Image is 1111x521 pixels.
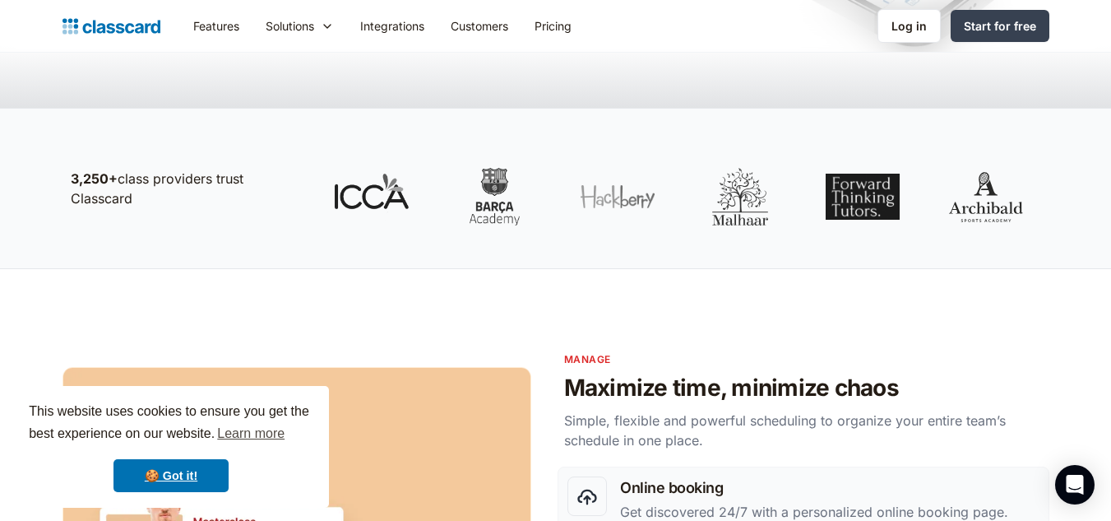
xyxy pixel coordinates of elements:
[1055,465,1095,505] div: Open Intercom Messenger
[877,9,941,43] a: Log in
[347,7,437,44] a: Integrations
[620,477,1039,499] h3: Online booking
[215,421,287,446] a: learn more about cookies
[437,7,521,44] a: Customers
[71,169,301,208] p: class providers trust Classcard
[71,170,118,187] strong: 3,250+
[266,17,314,35] div: Solutions
[252,7,347,44] div: Solutions
[113,459,229,492] a: dismiss cookie message
[180,7,252,44] a: Features
[62,15,160,38] a: Logo
[29,402,313,446] span: This website uses cookies to ensure you get the best experience on our website.
[521,7,585,44] a: Pricing
[564,351,1049,367] p: Manage
[891,17,927,35] div: Log in
[964,17,1036,35] div: Start for free
[13,386,329,508] div: cookieconsent
[951,10,1049,42] a: Start for free
[564,374,1049,402] h2: Maximize time, minimize chaos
